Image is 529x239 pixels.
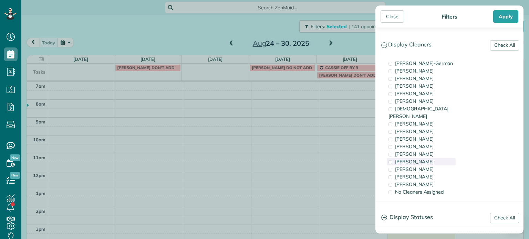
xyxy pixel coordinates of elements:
[395,151,434,157] span: [PERSON_NAME]
[395,75,434,82] span: [PERSON_NAME]
[395,68,434,74] span: [PERSON_NAME]
[439,13,459,20] div: Filters
[381,10,404,23] div: Close
[388,106,448,119] span: [DEMOGRAPHIC_DATA][PERSON_NAME]
[395,90,434,97] span: [PERSON_NAME]
[395,121,434,127] span: [PERSON_NAME]
[395,83,434,89] span: [PERSON_NAME]
[395,189,444,195] span: No Cleaners Assigned
[395,60,453,66] span: [PERSON_NAME]-German
[395,128,434,134] span: [PERSON_NAME]
[376,36,523,54] a: Display Cleaners
[395,136,434,142] span: [PERSON_NAME]
[395,143,434,150] span: [PERSON_NAME]
[395,181,434,187] span: [PERSON_NAME]
[490,40,519,51] a: Check All
[395,98,434,104] span: [PERSON_NAME]
[493,10,518,23] div: Apply
[490,213,519,223] a: Check All
[10,154,20,161] span: New
[10,172,20,179] span: New
[395,166,434,172] span: [PERSON_NAME]
[395,159,434,165] span: [PERSON_NAME]
[395,174,434,180] span: [PERSON_NAME]
[376,209,523,226] a: Display Statuses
